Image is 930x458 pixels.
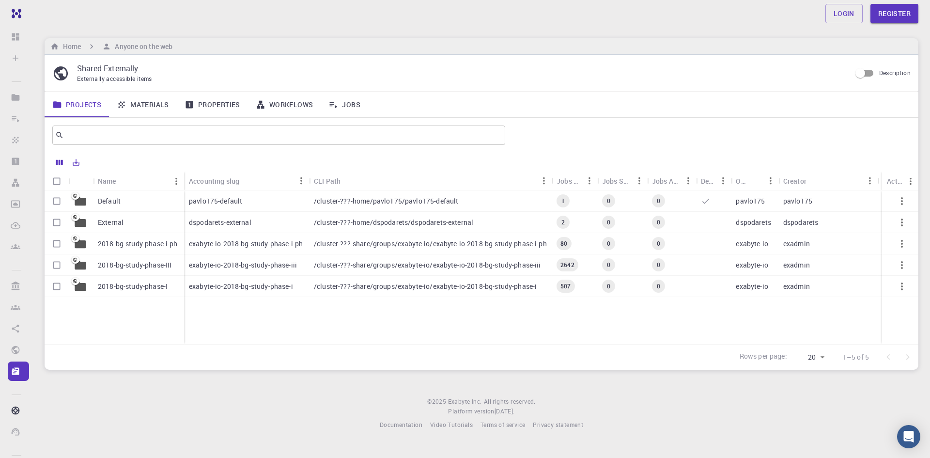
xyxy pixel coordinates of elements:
div: Accounting slug [184,172,309,190]
button: Export [68,155,84,170]
span: Exabyte Inc. [448,397,482,405]
div: Creator [778,172,878,190]
p: pavlo175 [736,196,765,206]
button: Sort [116,174,132,189]
span: Privacy statement [533,421,583,428]
span: 0 [653,239,664,248]
button: Menu [582,173,597,189]
button: Menu [763,173,778,189]
p: 2018-bg-study-phase-I [98,282,168,291]
a: Video Tutorials [430,420,473,430]
a: Documentation [380,420,422,430]
span: 2642 [557,261,578,269]
button: Menu [903,174,918,189]
p: dspodarets [736,218,771,227]
span: 0 [653,282,664,290]
button: Menu [681,173,696,189]
a: Properties [177,92,248,117]
span: 2 [558,218,569,226]
p: exabyte-io-2018-bg-study-phase-iii [189,260,297,270]
button: Menu [294,173,309,189]
div: Default [696,172,731,190]
span: All rights reserved. [484,397,536,407]
button: Menu [715,173,731,189]
div: Actions [882,172,918,190]
p: exabyte-io [736,260,768,270]
p: Default [98,196,121,206]
p: pavlo175-default [189,196,242,206]
p: pavlo175 [783,196,812,206]
p: dspodarets-external [189,218,251,227]
p: /cluster-???-share/groups/exabyte-io/exabyte-io-2018-bg-study-phase-i [314,282,537,291]
div: Jobs Total [557,172,582,190]
span: 0 [603,197,614,205]
p: /cluster-???-home/dspodarets/dspodarets-external [314,218,473,227]
span: Description [879,69,911,77]
div: CLI Path [314,172,341,190]
h6: Home [59,41,81,52]
a: Register [870,4,918,23]
button: Menu [169,174,184,189]
div: Name [93,172,184,190]
span: 1 [558,197,569,205]
p: External [98,218,124,227]
button: Menu [536,173,552,189]
div: Jobs Subm. [597,172,647,190]
a: Exabyte Inc. [448,397,482,407]
p: exadmin [783,260,810,270]
p: /cluster-???-home/pavlo175/pavlo175-default [314,196,458,206]
button: Columns [51,155,68,170]
p: exabyte-io [736,239,768,249]
span: 0 [653,218,664,226]
h6: Anyone on the web [111,41,172,52]
a: [DATE]. [495,407,515,416]
div: Jobs Total [552,172,597,190]
div: Jobs Subm. [602,172,632,190]
a: Workflows [248,92,321,117]
span: Documentation [380,421,422,428]
div: CLI Path [309,172,552,190]
span: 0 [603,261,614,269]
p: 1–5 of 5 [843,352,869,362]
a: Projects [45,92,109,117]
div: Jobs Active [652,172,681,190]
p: /cluster-???-share/groups/exabyte-io/exabyte-io-2018-bg-study-phase-iii [314,260,541,270]
button: Menu [862,173,878,189]
img: logo [8,9,21,18]
a: Login [825,4,863,23]
span: 0 [603,282,614,290]
div: Jobs Active [647,172,696,190]
button: Sort [239,173,255,189]
button: Menu [632,173,647,189]
p: /cluster-???-share/groups/exabyte-io/exabyte-io-2018-bg-study-phase-i-ph [314,239,547,249]
a: Privacy statement [533,420,583,430]
p: Rows per page: [740,351,787,363]
p: exadmin [783,282,810,291]
button: Sort [806,173,822,189]
p: exabyte-io [736,282,768,291]
p: dspodarets [783,218,819,227]
span: 0 [603,218,614,226]
a: Jobs [321,92,368,117]
a: Terms of service [480,420,525,430]
span: 0 [653,261,664,269]
span: 507 [557,282,574,290]
div: Actions [887,172,903,190]
span: Externally accessible items [77,75,152,82]
button: Sort [747,173,763,189]
nav: breadcrumb [48,41,174,52]
div: Owner [731,172,778,190]
p: exabyte-io-2018-bg-study-phase-i [189,282,293,291]
div: Accounting slug [189,172,239,190]
p: exabyte-io-2018-bg-study-phase-i-ph [189,239,303,249]
div: 20 [791,350,827,364]
span: [DATE] . [495,407,515,415]
div: Creator [783,172,806,190]
p: 2018-bg-study-phase-III [98,260,171,270]
span: © 2025 [427,397,448,407]
span: 0 [603,239,614,248]
span: Terms of service [480,421,525,428]
div: Icon [69,172,93,190]
p: exadmin [783,239,810,249]
p: 2018-bg-study-phase-i-ph [98,239,178,249]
